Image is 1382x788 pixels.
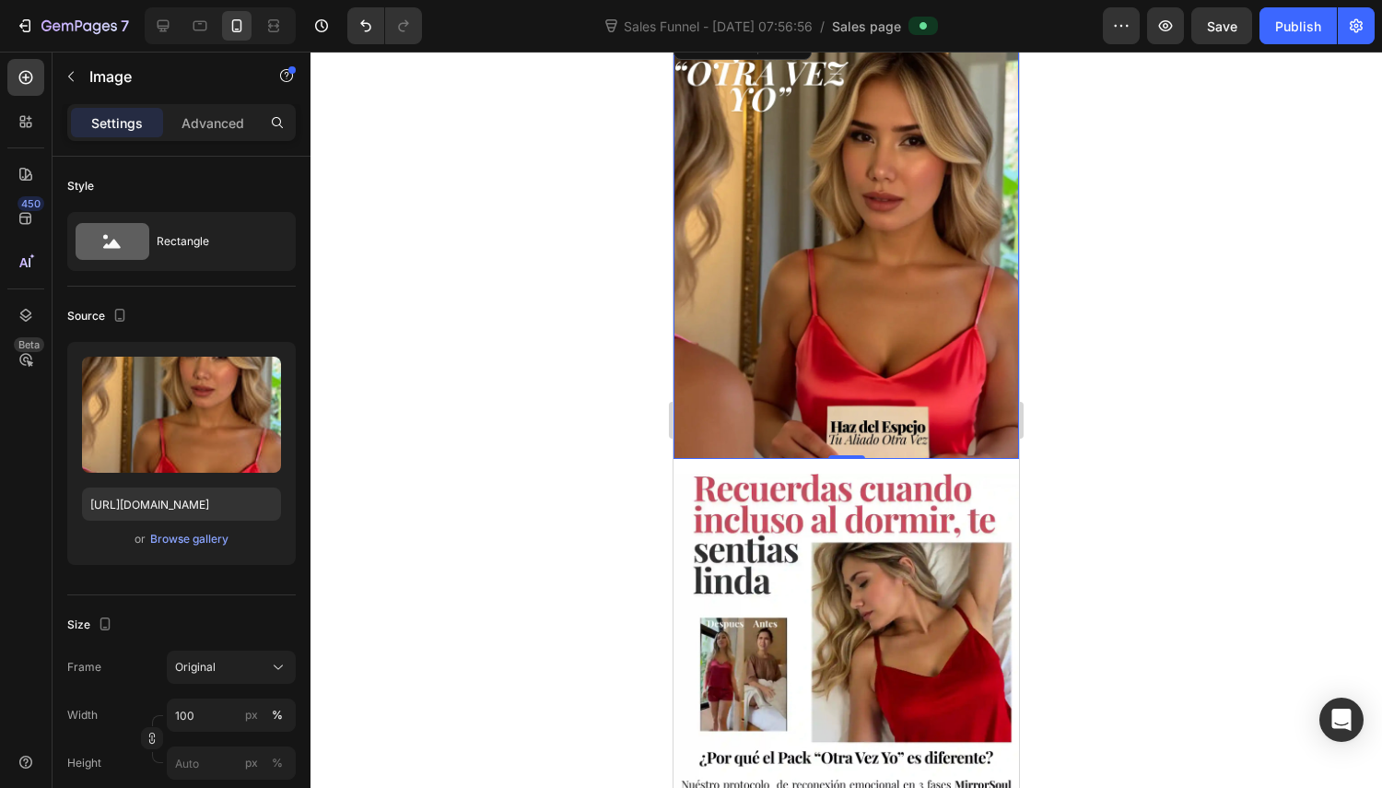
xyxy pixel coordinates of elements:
[18,196,44,211] div: 450
[620,17,816,36] span: Sales Funnel - [DATE] 07:56:56
[82,488,281,521] input: https://example.com/image.jpg
[67,659,101,676] label: Frame
[1207,18,1237,34] span: Save
[266,704,288,726] button: px
[121,15,129,37] p: 7
[150,531,228,547] div: Browse gallery
[240,752,263,774] button: %
[7,7,137,44] button: 7
[91,113,143,133] p: Settings
[1319,698,1364,742] div: Open Intercom Messenger
[82,357,281,473] img: preview-image
[272,755,283,771] div: %
[240,704,263,726] button: %
[347,7,422,44] div: Undo/Redo
[1275,17,1321,36] div: Publish
[67,304,131,329] div: Source
[67,707,98,723] label: Width
[820,17,825,36] span: /
[1191,7,1252,44] button: Save
[167,699,296,732] input: px%
[167,651,296,684] button: Original
[245,755,258,771] div: px
[135,528,146,550] span: or
[272,707,283,723] div: %
[67,613,116,638] div: Size
[89,65,246,88] p: Image
[266,752,288,774] button: px
[673,52,1019,788] iframe: Design area
[832,17,901,36] span: Sales page
[157,220,269,263] div: Rectangle
[182,113,244,133] p: Advanced
[149,530,229,548] button: Browse gallery
[245,707,258,723] div: px
[67,755,101,771] label: Height
[1259,7,1337,44] button: Publish
[14,337,44,352] div: Beta
[175,659,216,676] span: Original
[167,747,296,780] input: px%
[67,178,94,194] div: Style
